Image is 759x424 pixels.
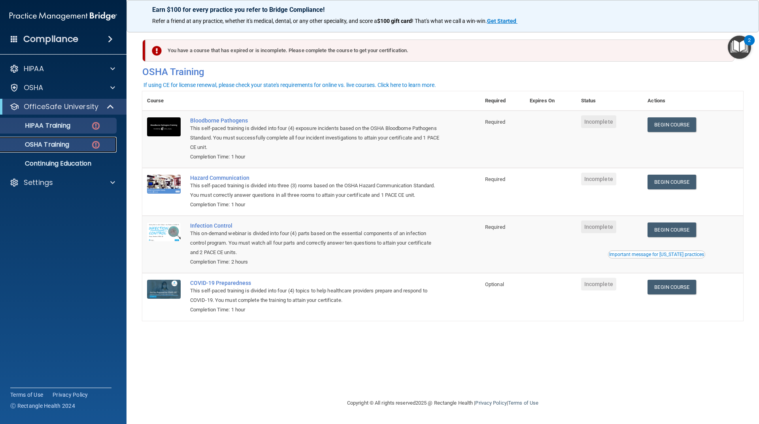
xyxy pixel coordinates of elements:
strong: $100 gift card [377,18,412,24]
p: Settings [24,178,53,187]
th: Course [142,91,185,111]
div: This self-paced training is divided into four (4) topics to help healthcare providers prepare and... [190,286,441,305]
img: exclamation-circle-solid-danger.72ef9ffc.png [152,46,162,56]
button: Read this if you are a dental practitioner in the state of CA [608,251,705,258]
a: Hazard Communication [190,175,441,181]
th: Actions [643,91,743,111]
span: Required [485,176,505,182]
p: Earn $100 for every practice you refer to Bridge Compliance! [152,6,733,13]
div: Copyright © All rights reserved 2025 @ Rectangle Health | | [298,390,587,416]
div: This on-demand webinar is divided into four (4) parts based on the essential components of an inf... [190,229,441,257]
a: Begin Course [648,175,696,189]
span: Incomplete [581,220,616,233]
span: Incomplete [581,278,616,290]
p: Continuing Education [5,160,113,168]
div: Completion Time: 1 hour [190,200,441,209]
a: Privacy Policy [475,400,506,406]
div: This self-paced training is divided into three (3) rooms based on the OSHA Hazard Communication S... [190,181,441,200]
a: HIPAA [9,64,115,73]
p: OSHA [24,83,43,92]
a: OSHA [9,83,115,92]
span: Required [485,119,505,125]
p: HIPAA Training [5,122,70,130]
div: Completion Time: 2 hours [190,257,441,267]
div: Completion Time: 1 hour [190,305,441,315]
span: Optional [485,281,504,287]
a: Get Started [487,18,517,24]
p: HIPAA [24,64,44,73]
a: Infection Control [190,222,441,229]
div: Completion Time: 1 hour [190,152,441,162]
th: Required [480,91,525,111]
a: Begin Course [648,117,696,132]
strong: Get Started [487,18,516,24]
a: Begin Course [648,280,696,294]
h4: Compliance [23,34,78,45]
img: danger-circle.6113f641.png [91,121,101,131]
div: 2 [748,40,751,51]
a: Terms of Use [508,400,538,406]
a: Terms of Use [10,391,43,399]
div: You have a course that has expired or is incomplete. Please complete the course to get your certi... [145,40,734,62]
span: Refer a friend at any practice, whether it's medical, dental, or any other speciality, and score a [152,18,377,24]
span: Incomplete [581,173,616,185]
a: Privacy Policy [53,391,88,399]
a: OfficeSafe University [9,102,115,111]
span: ! That's what we call a win-win. [412,18,487,24]
img: PMB logo [9,8,117,24]
img: danger-circle.6113f641.png [91,140,101,150]
p: OSHA Training [5,141,69,149]
a: Settings [9,178,115,187]
div: This self-paced training is divided into four (4) exposure incidents based on the OSHA Bloodborne... [190,124,441,152]
button: Open Resource Center, 2 new notifications [728,36,751,59]
div: Important message for [US_STATE] practices [609,252,704,257]
a: COVID-19 Preparedness [190,280,441,286]
a: Bloodborne Pathogens [190,117,441,124]
span: Ⓒ Rectangle Health 2024 [10,402,75,410]
button: If using CE for license renewal, please check your state's requirements for online vs. live cours... [142,81,437,89]
span: Incomplete [581,115,616,128]
h4: OSHA Training [142,66,743,77]
div: If using CE for license renewal, please check your state's requirements for online vs. live cours... [143,82,436,88]
a: Begin Course [648,222,696,237]
th: Expires On [525,91,576,111]
p: OfficeSafe University [24,102,98,111]
span: Required [485,224,505,230]
th: Status [576,91,643,111]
